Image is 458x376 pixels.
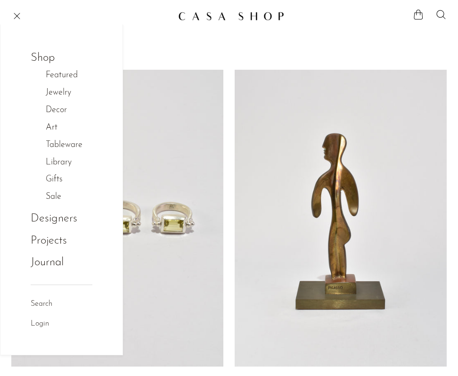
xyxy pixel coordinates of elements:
a: Journal [31,253,64,271]
a: Gifts [46,173,73,187]
a: Projects [31,232,80,250]
a: Library [46,156,82,170]
button: Menu [11,10,23,22]
ul: NEW HEADER MENU [31,47,92,274]
a: Search [31,298,52,311]
a: Art [46,121,67,135]
a: Decor [46,104,77,117]
a: Jewelry [46,86,81,100]
ul: Shop [31,67,92,206]
a: Login [31,318,49,330]
a: Shop [31,49,67,67]
a: Sale [46,190,71,204]
a: Tableware [46,139,92,152]
a: Designers [31,210,77,228]
a: Featured [46,69,88,82]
